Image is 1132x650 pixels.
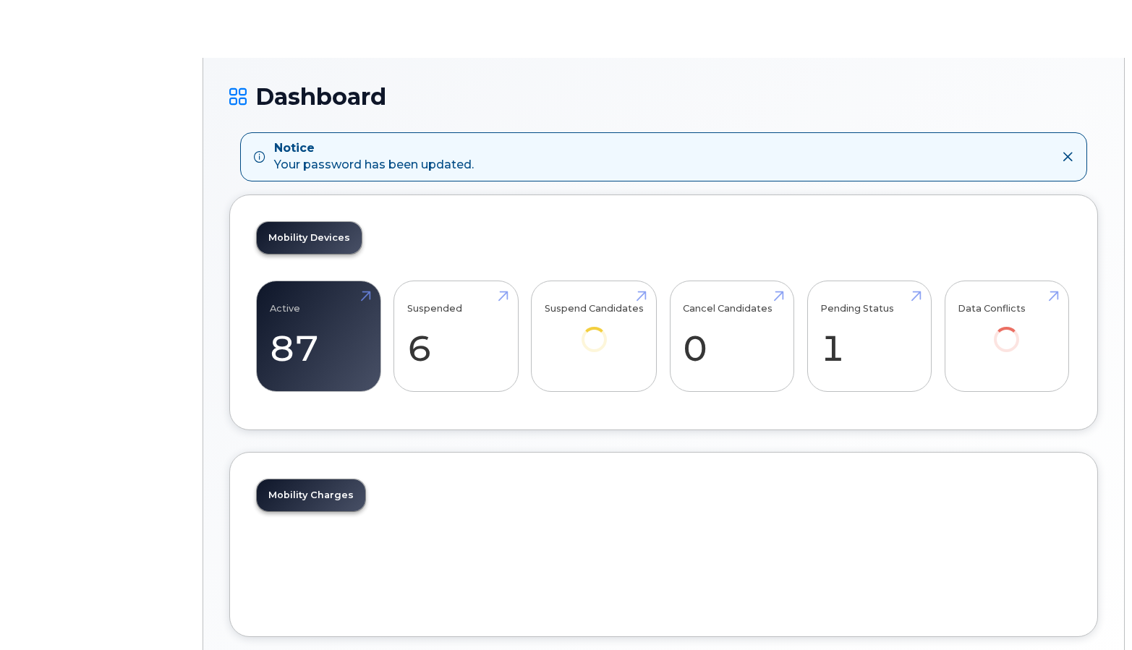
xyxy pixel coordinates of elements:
h1: Dashboard [229,84,1098,109]
a: Suspend Candidates [545,288,644,372]
a: Mobility Charges [257,479,365,511]
a: Mobility Devices [257,222,362,254]
a: Active 87 [270,288,367,384]
a: Pending Status 1 [820,288,918,384]
div: Your password has been updated. [274,140,474,174]
a: Cancel Candidates 0 [683,288,780,384]
strong: Notice [274,140,474,157]
a: Suspended 6 [407,288,505,384]
a: Data Conflicts [958,288,1055,372]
